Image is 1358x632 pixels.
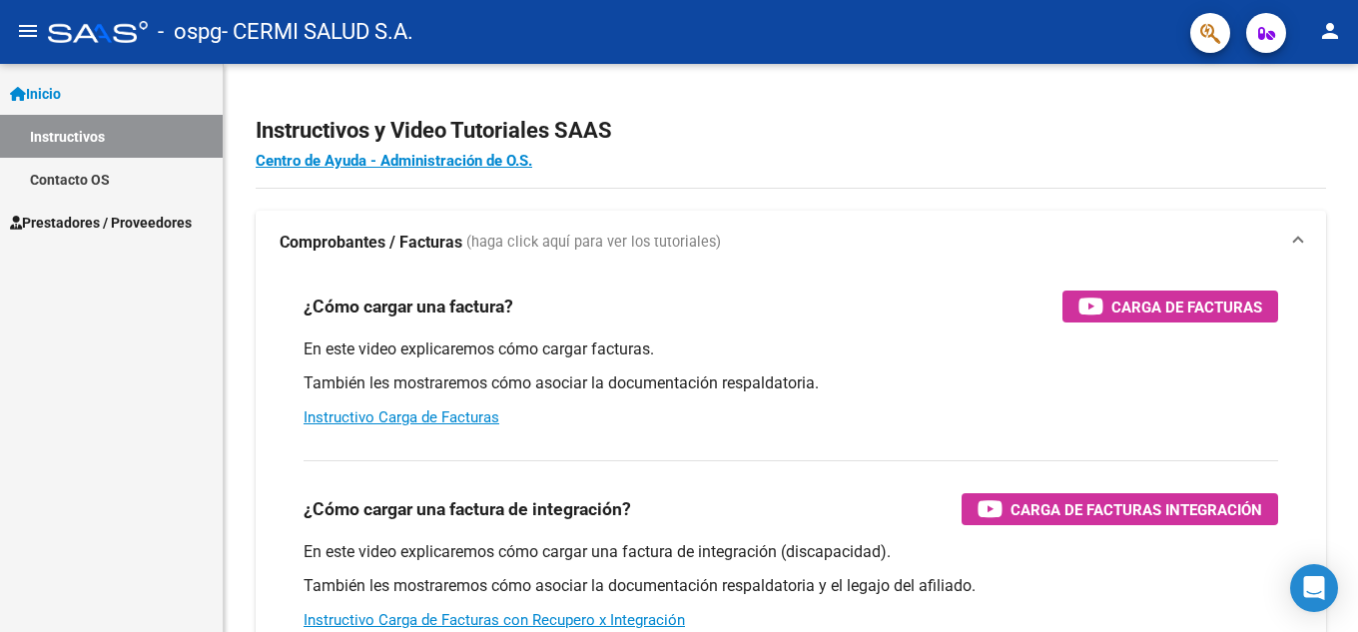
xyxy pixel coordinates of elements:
p: En este video explicaremos cómo cargar facturas. [304,338,1278,360]
button: Carga de Facturas Integración [962,493,1278,525]
button: Carga de Facturas [1062,291,1278,322]
a: Centro de Ayuda - Administración de O.S. [256,152,532,170]
p: También les mostraremos cómo asociar la documentación respaldatoria y el legajo del afiliado. [304,575,1278,597]
h2: Instructivos y Video Tutoriales SAAS [256,112,1326,150]
strong: Comprobantes / Facturas [280,232,462,254]
mat-icon: person [1318,19,1342,43]
mat-icon: menu [16,19,40,43]
span: Prestadores / Proveedores [10,212,192,234]
div: Open Intercom Messenger [1290,564,1338,612]
h3: ¿Cómo cargar una factura? [304,293,513,320]
a: Instructivo Carga de Facturas con Recupero x Integración [304,611,685,629]
span: (haga click aquí para ver los tutoriales) [466,232,721,254]
span: - CERMI SALUD S.A. [222,10,413,54]
mat-expansion-panel-header: Comprobantes / Facturas (haga click aquí para ver los tutoriales) [256,211,1326,275]
span: - ospg [158,10,222,54]
span: Inicio [10,83,61,105]
span: Carga de Facturas [1111,295,1262,319]
h3: ¿Cómo cargar una factura de integración? [304,495,631,523]
p: En este video explicaremos cómo cargar una factura de integración (discapacidad). [304,541,1278,563]
span: Carga de Facturas Integración [1011,497,1262,522]
p: También les mostraremos cómo asociar la documentación respaldatoria. [304,372,1278,394]
a: Instructivo Carga de Facturas [304,408,499,426]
